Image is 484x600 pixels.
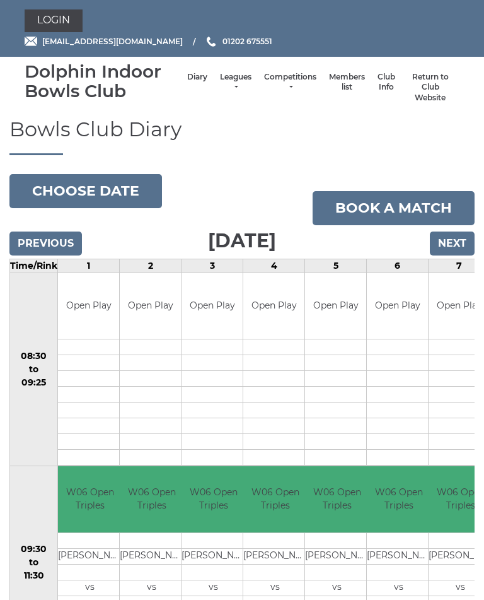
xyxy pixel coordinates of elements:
a: Return to Club Website [408,72,453,103]
td: Open Play [305,273,366,339]
a: Phone us 01202 675551 [205,35,272,47]
a: Book a match [313,191,475,225]
input: Previous [9,232,82,256]
td: [PERSON_NAME] [120,548,183,564]
td: Open Play [181,273,243,339]
td: 1 [58,259,120,273]
a: Login [25,9,83,32]
td: Open Play [243,273,304,339]
span: [EMAIL_ADDRESS][DOMAIN_NAME] [42,37,183,46]
td: vs [243,580,307,596]
td: 2 [120,259,181,273]
td: vs [181,580,245,596]
img: Email [25,37,37,46]
td: vs [367,580,430,596]
td: W06 Open Triples [305,466,369,532]
td: Open Play [367,273,428,339]
td: W06 Open Triples [120,466,183,532]
td: [PERSON_NAME] [305,548,369,564]
td: 6 [367,259,429,273]
td: Time/Rink [10,259,58,273]
td: W06 Open Triples [58,466,122,532]
button: Choose date [9,174,162,208]
a: Members list [329,72,365,93]
td: Open Play [58,273,119,339]
td: W06 Open Triples [243,466,307,532]
td: 3 [181,259,243,273]
td: vs [58,580,122,596]
td: vs [120,580,183,596]
td: W06 Open Triples [181,466,245,532]
td: 08:30 to 09:25 [10,273,58,466]
td: [PERSON_NAME] [367,548,430,564]
a: Competitions [264,72,316,93]
td: vs [305,580,369,596]
input: Next [430,232,475,256]
td: 5 [305,259,367,273]
span: 01202 675551 [222,37,272,46]
td: [PERSON_NAME] [58,548,122,564]
h1: Bowls Club Diary [9,118,475,155]
a: Diary [187,72,207,83]
div: Dolphin Indoor Bowls Club [25,62,181,101]
a: Email [EMAIL_ADDRESS][DOMAIN_NAME] [25,35,183,47]
td: 4 [243,259,305,273]
a: Club Info [377,72,395,93]
td: [PERSON_NAME] [181,548,245,564]
td: [PERSON_NAME] [243,548,307,564]
td: Open Play [120,273,181,339]
td: W06 Open Triples [367,466,430,532]
img: Phone us [207,37,216,47]
a: Leagues [220,72,251,93]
